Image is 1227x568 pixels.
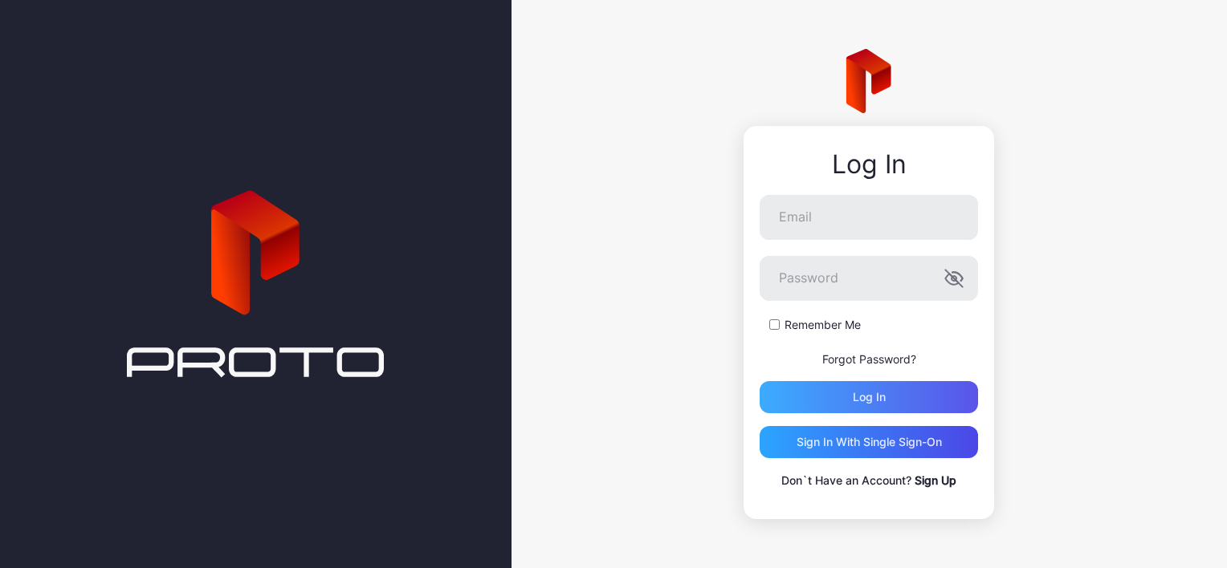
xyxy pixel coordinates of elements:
a: Forgot Password? [822,352,916,366]
input: Password [760,256,978,301]
div: Log In [760,150,978,179]
input: Email [760,195,978,240]
div: Log in [853,391,886,404]
a: Sign Up [915,473,956,487]
div: Sign in With Single Sign-On [797,436,942,448]
button: Log in [760,381,978,413]
button: Sign in With Single Sign-On [760,426,978,458]
label: Remember Me [785,317,861,333]
p: Don`t Have an Account? [760,471,978,490]
button: Password [944,269,964,288]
